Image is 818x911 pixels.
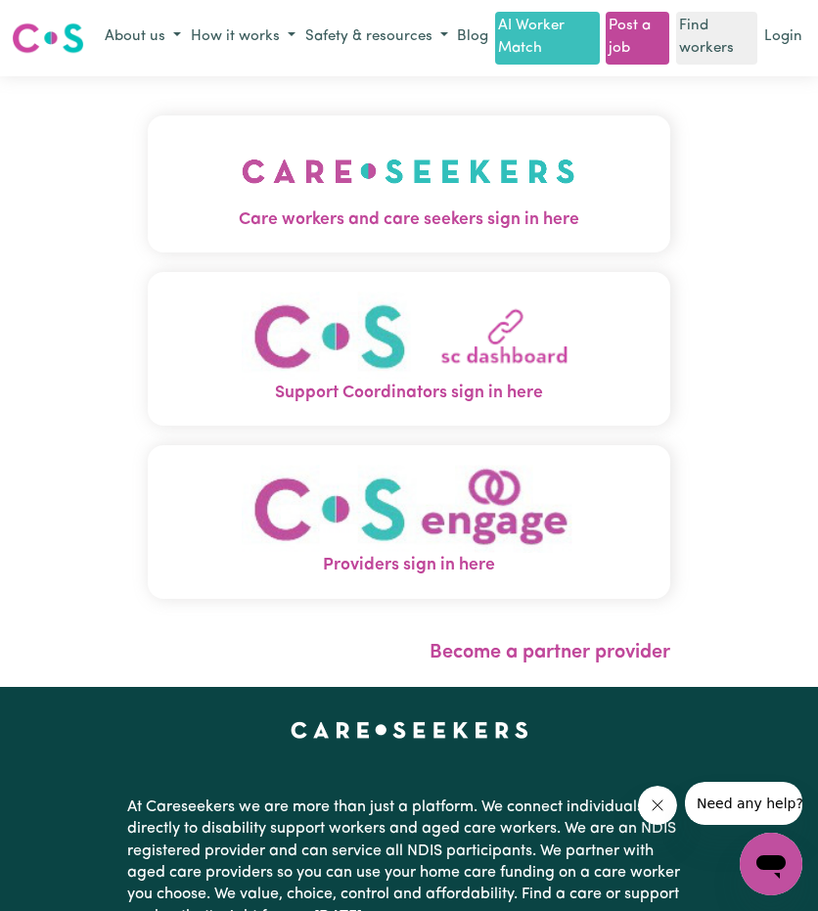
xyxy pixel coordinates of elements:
button: About us [100,22,186,54]
img: Careseekers logo [12,21,84,56]
span: Need any help? [12,14,118,29]
a: Careseekers logo [12,16,84,61]
a: Post a job [606,12,669,65]
button: How it works [186,22,300,54]
iframe: Button to launch messaging window [740,833,802,895]
button: Providers sign in here [148,445,669,599]
span: Support Coordinators sign in here [148,381,669,406]
button: Support Coordinators sign in here [148,272,669,426]
a: Find workers [676,12,757,65]
a: Careseekers home page [291,722,528,738]
span: Care workers and care seekers sign in here [148,207,669,233]
button: Care workers and care seekers sign in here [148,115,669,252]
a: Login [760,23,806,53]
iframe: Close message [638,786,677,825]
iframe: Message from company [685,782,802,825]
a: Blog [453,23,492,53]
a: Become a partner provider [430,643,670,662]
a: AI Worker Match [495,12,599,65]
button: Safety & resources [300,22,453,54]
span: Providers sign in here [148,553,669,578]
